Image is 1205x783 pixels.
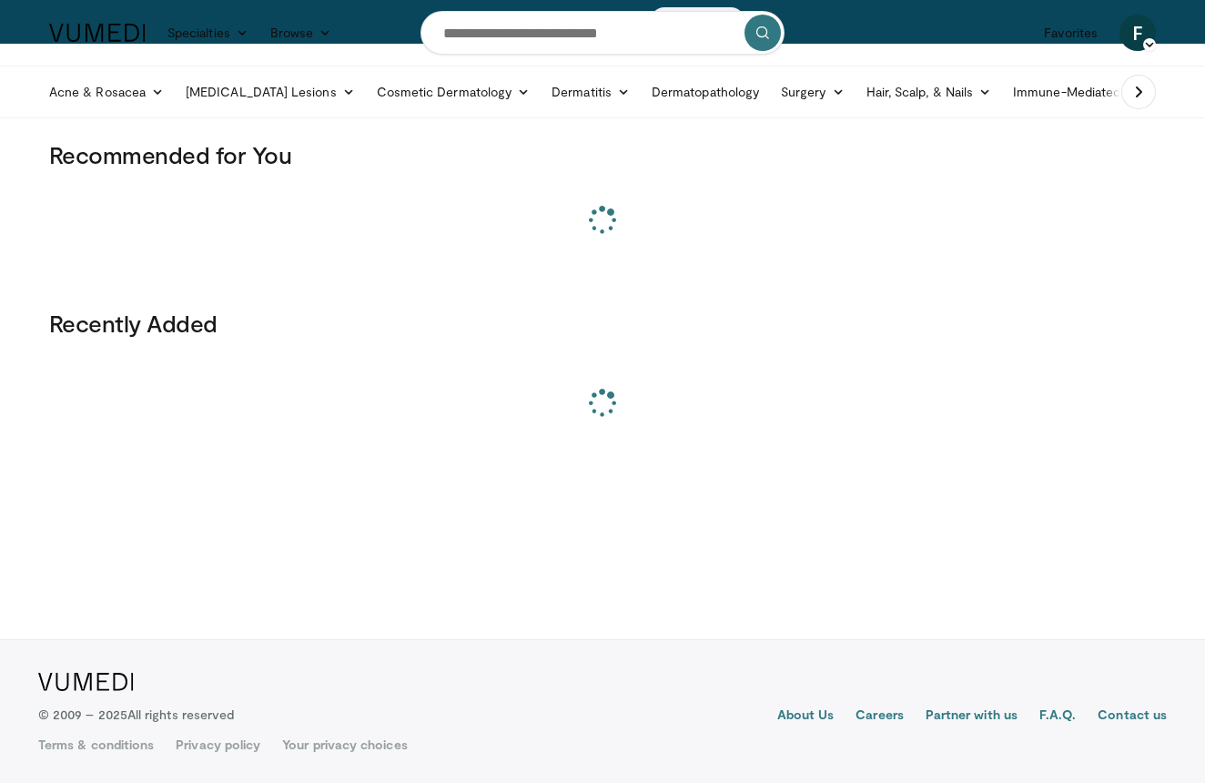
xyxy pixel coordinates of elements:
a: Terms & conditions [38,736,154,754]
a: Hair, Scalp, & Nails [856,74,1002,110]
a: Privacy policy [176,736,260,754]
img: VuMedi Logo [38,673,134,691]
a: Favorites [1033,15,1109,51]
span: All rights reserved [127,707,234,722]
a: [MEDICAL_DATA] Lesions [175,74,366,110]
a: Surgery [770,74,856,110]
p: © 2009 – 2025 [38,706,234,724]
a: Browse [259,15,343,51]
a: Immune-Mediated [1002,74,1149,110]
a: Your privacy choices [282,736,407,754]
a: Cosmetic Dermatology [366,74,541,110]
a: Careers [856,706,904,727]
h3: Recommended for You [49,140,1156,169]
a: Partner with us [926,706,1018,727]
a: Dermatopathology [641,74,770,110]
img: VuMedi Logo [49,24,146,42]
input: Search topics, interventions [420,11,785,55]
a: Acne & Rosacea [38,74,175,110]
h3: Recently Added [49,309,1156,338]
a: Contact us [1098,706,1167,727]
a: Dermatitis [541,74,641,110]
a: Specialties [157,15,259,51]
a: F [1119,15,1156,51]
a: F.A.Q. [1039,706,1076,727]
a: About Us [777,706,835,727]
